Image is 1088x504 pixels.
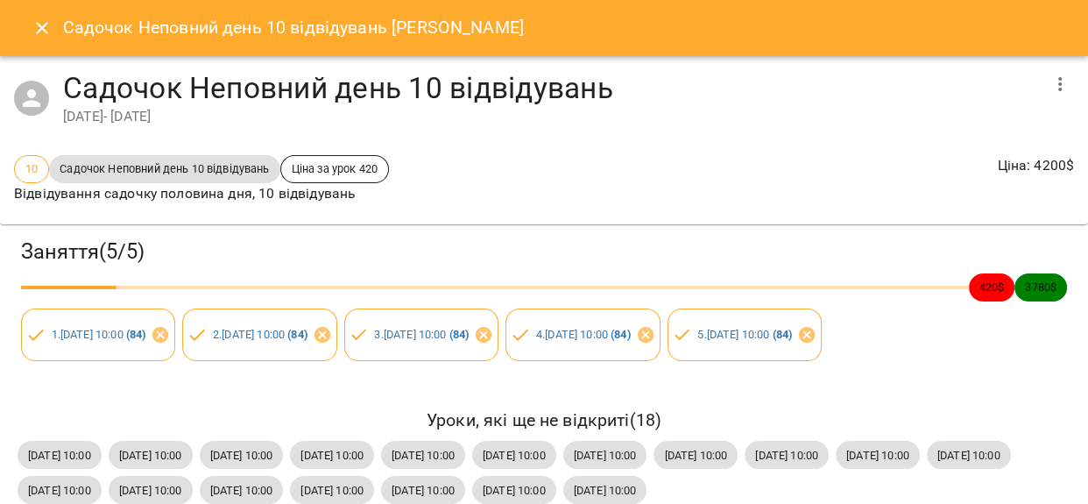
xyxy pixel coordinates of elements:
span: [DATE] 10:00 [563,482,647,499]
h4: Садочок Неповний день 10 відвідувань [63,70,1039,106]
span: [DATE] 10:00 [654,447,738,464]
b: ( 84 ) [126,328,146,341]
div: [DATE] - [DATE] [63,106,1039,127]
b: ( 84 ) [611,328,631,341]
div: 1.[DATE] 10:00 (84) [21,309,175,361]
span: [DATE] 10:00 [200,482,284,499]
a: 4.[DATE] 10:00 (84) [536,328,631,341]
span: [DATE] 10:00 [109,482,193,499]
div: 4.[DATE] 10:00 (84) [505,309,660,361]
span: 10 [15,160,48,177]
div: 2.[DATE] 10:00 (84) [182,309,336,361]
div: 5.[DATE] 10:00 (84) [668,309,822,361]
span: Садочок Неповний день 10 відвідувань [49,160,279,177]
span: [DATE] 10:00 [290,447,374,464]
span: [DATE] 10:00 [381,447,465,464]
b: ( 84 ) [449,328,470,341]
a: 1.[DATE] 10:00 (84) [52,328,146,341]
span: [DATE] 10:00 [18,447,102,464]
span: 420 $ [969,279,1015,295]
span: [DATE] 10:00 [109,447,193,464]
a: 2.[DATE] 10:00 (84) [213,328,307,341]
b: ( 84 ) [773,328,793,341]
a: 3.[DATE] 10:00 (84) [374,328,469,341]
span: [DATE] 10:00 [18,482,102,499]
span: [DATE] 10:00 [200,447,284,464]
span: 3780 $ [1014,279,1067,295]
p: Відвідування садочку половина дня, 10 відвідувань [14,183,389,204]
a: 5.[DATE] 10:00 (84) [697,328,792,341]
span: [DATE] 10:00 [472,482,556,499]
span: [DATE] 10:00 [836,447,920,464]
span: [DATE] 10:00 [290,482,374,499]
h6: Садочок Неповний день 10 відвідувань [PERSON_NAME] [63,14,524,41]
button: Close [21,7,63,49]
h3: Заняття ( 5 / 5 ) [21,238,1067,266]
span: [DATE] 10:00 [472,447,556,464]
span: [DATE] 10:00 [927,447,1011,464]
b: ( 84 ) [287,328,307,341]
p: Ціна : 4200 $ [997,155,1074,176]
span: [DATE] 10:00 [381,482,465,499]
span: Ціна за урок 420 [281,160,388,177]
h6: Уроки, які ще не відкриті ( 18 ) [18,407,1070,434]
span: [DATE] 10:00 [745,447,829,464]
span: [DATE] 10:00 [563,447,647,464]
div: 3.[DATE] 10:00 (84) [344,309,498,361]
